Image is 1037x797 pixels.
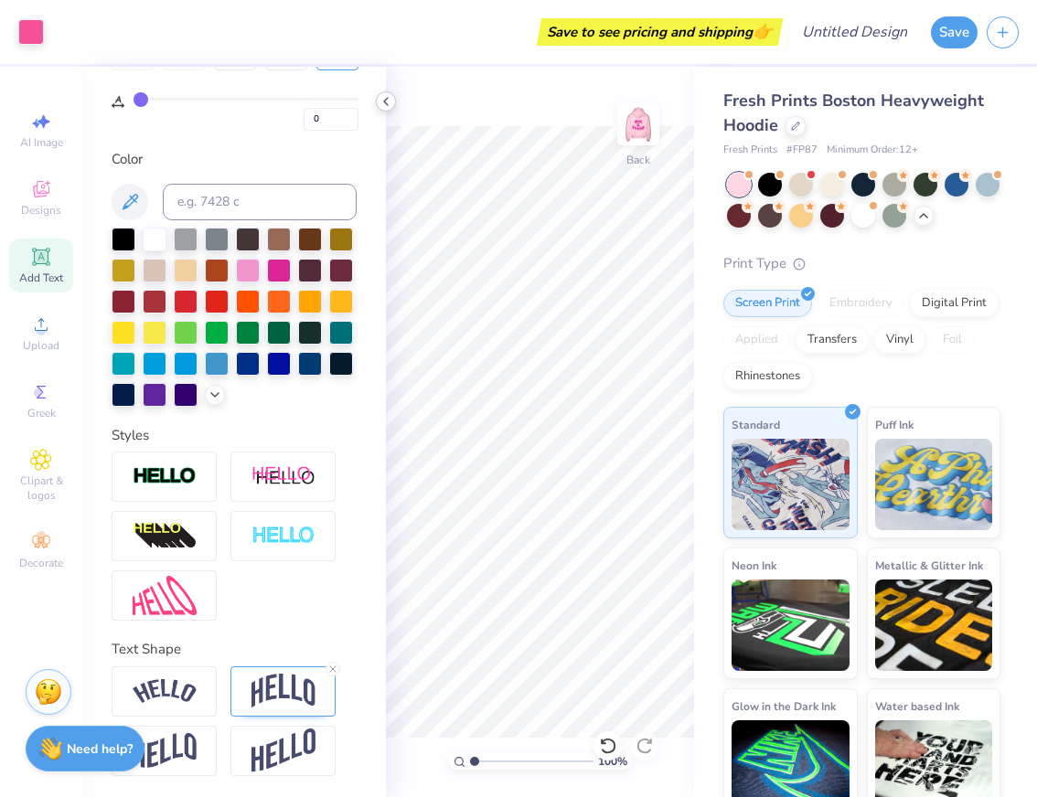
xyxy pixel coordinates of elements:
span: Metallic & Glitter Ink [875,556,983,575]
span: 👉 [753,20,773,42]
span: Decorate [19,556,63,570]
font: FP87 [793,143,818,156]
span: Clipart & logos [9,473,73,503]
img: Shadow [251,465,315,488]
font: AI Image [20,135,63,150]
img: Back [620,106,657,143]
div: Vinyl [874,326,925,354]
span: 100 % [598,753,627,770]
input: e.g. 7428 c [163,184,357,220]
div: Screen Print [723,290,812,317]
button: Save [931,16,978,48]
span: Puff Ink [875,415,914,434]
div: Rhinestones [723,363,812,390]
img: Rise [251,728,315,773]
div: Digital Print [910,290,999,317]
input: Untitled Design [787,14,922,50]
span: Greek [27,406,56,420]
span: Water based Ink [875,696,959,716]
span: Minimum Order: 12 + [827,143,918,158]
strong: Need help? [67,740,133,758]
span: Neon Ink [732,556,776,575]
span: Add Text [19,271,63,285]
div: Save to see pricing and shipping [541,18,778,46]
img: Free Distort [133,576,197,615]
img: Neon Ink [732,579,850,671]
div: Styles [112,425,357,446]
span: Fresh Prints [723,143,777,158]
img: Arch [251,674,315,708]
font: # [786,143,793,156]
img: 3d Illusion [133,522,197,551]
img: Standard [732,439,850,530]
span: Upload [23,338,59,353]
img: Arc [133,679,197,704]
font: Back [626,153,650,167]
img: Puff Ink [875,439,993,530]
div: Color [112,149,357,170]
div: Text Shape [112,639,357,660]
img: Negative Space [251,526,315,547]
div: Transfers [796,326,869,354]
div: Print Type [723,253,1000,274]
div: Foil [931,326,974,354]
img: Stroke [133,466,197,487]
div: Embroidery [818,290,904,317]
img: Flag [133,733,197,769]
span: Standard [732,415,780,434]
font: Applied [735,331,778,347]
span: Designs [21,203,61,218]
span: Glow in the Dark Ink [732,696,836,716]
span: Fresh Prints Boston Heavyweight Hoodie [723,90,984,136]
img: Metallic & Glitter Ink [875,579,993,671]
